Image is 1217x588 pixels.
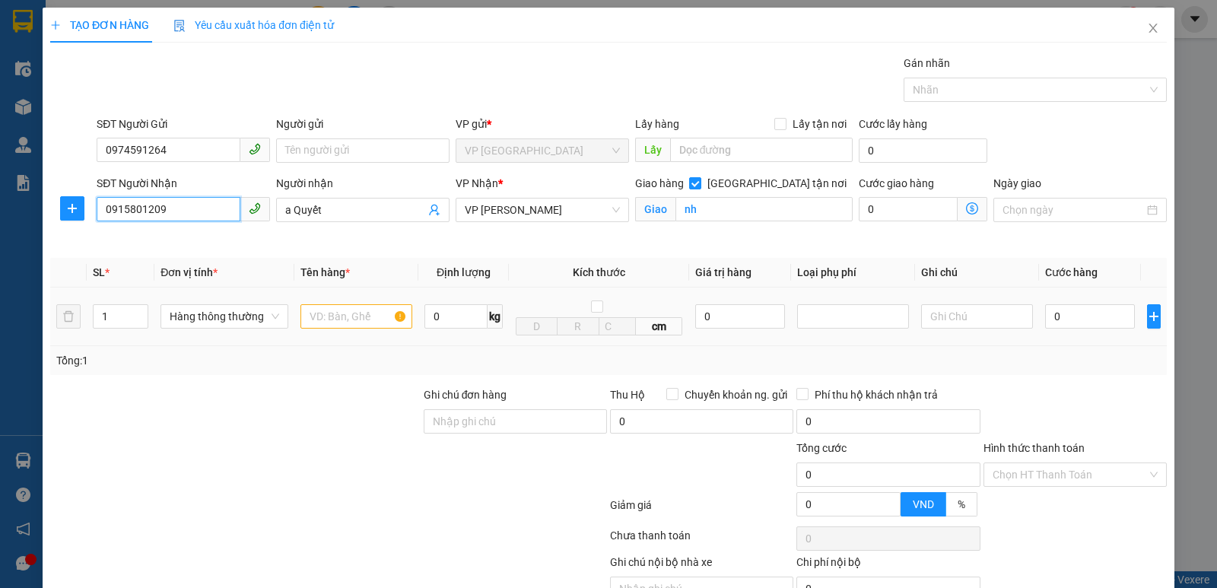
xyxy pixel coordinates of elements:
[428,204,440,216] span: user-add
[796,442,847,454] span: Tổng cước
[678,386,793,403] span: Chuyển khoản ng. gửi
[859,118,927,130] label: Cước lấy hàng
[60,196,84,221] button: plus
[437,266,491,278] span: Định lượng
[97,175,270,192] div: SĐT Người Nhận
[958,498,965,510] span: %
[635,177,684,189] span: Giao hàng
[1045,266,1098,278] span: Cước hàng
[701,175,853,192] span: [GEOGRAPHIC_DATA] tận nơi
[904,57,950,69] label: Gán nhãn
[695,266,751,278] span: Giá trị hàng
[300,266,350,278] span: Tên hàng
[424,389,507,401] label: Ghi chú đơn hàng
[456,116,629,132] div: VP gửi
[636,317,682,335] span: cm
[173,19,334,31] span: Yêu cầu xuất hóa đơn điện tử
[913,498,934,510] span: VND
[276,175,450,192] div: Người nhận
[608,497,795,523] div: Giảm giá
[160,266,218,278] span: Đơn vị tính
[809,386,944,403] span: Phí thu hộ khách nhận trả
[796,554,980,577] div: Chi phí nội bộ
[276,116,450,132] div: Người gửi
[599,317,637,335] input: C
[859,177,934,189] label: Cước giao hàng
[465,199,620,221] span: VP NGỌC HỒI
[859,197,958,221] input: Cước giao hàng
[608,527,795,554] div: Chưa thanh toán
[170,305,279,328] span: Hàng thông thường
[465,139,620,162] span: VP Cầu Yên Xuân
[97,116,270,132] div: SĐT Người Gửi
[61,202,84,215] span: plus
[993,177,1041,189] label: Ngày giao
[610,389,645,401] span: Thu Hộ
[39,65,155,116] span: [GEOGRAPHIC_DATA], [GEOGRAPHIC_DATA] ↔ [GEOGRAPHIC_DATA]
[50,20,61,30] span: plus
[610,554,793,577] div: Ghi chú nội bộ nhà xe
[456,177,498,189] span: VP Nhận
[1003,202,1144,218] input: Ngày giao
[670,138,853,162] input: Dọc đường
[173,20,186,32] img: icon
[50,19,149,31] span: TẠO ĐƠN HÀNG
[249,202,261,215] span: phone
[1148,310,1160,323] span: plus
[635,138,670,162] span: Lấy
[8,76,36,151] img: logo
[915,258,1039,288] th: Ghi chú
[675,197,853,221] input: Giao tận nơi
[921,304,1033,329] input: Ghi Chú
[859,138,987,163] input: Cước lấy hàng
[557,317,599,335] input: R
[966,202,978,215] span: dollar-circle
[488,304,503,329] span: kg
[93,266,105,278] span: SL
[695,304,785,329] input: 0
[791,258,915,288] th: Loại phụ phí
[1147,22,1159,34] span: close
[249,143,261,155] span: phone
[44,12,154,62] strong: CHUYỂN PHÁT NHANH AN PHÚ QUÝ
[635,197,675,221] span: Giao
[424,409,607,434] input: Ghi chú đơn hàng
[786,116,853,132] span: Lấy tận nơi
[983,442,1085,454] label: Hình thức thanh toán
[56,352,471,369] div: Tổng: 1
[300,304,412,329] input: VD: Bàn, Ghế
[1132,8,1174,50] button: Close
[1147,304,1161,329] button: plus
[635,118,679,130] span: Lấy hàng
[56,304,81,329] button: delete
[516,317,558,335] input: D
[573,266,625,278] span: Kích thước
